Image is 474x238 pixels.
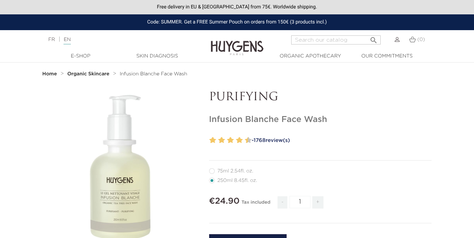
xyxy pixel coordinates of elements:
[369,34,378,42] i: 
[229,135,234,145] label: 6
[291,35,381,45] input: Search
[64,37,71,45] a: EN
[209,168,262,174] label: 75ml 2.54fl. oz.
[46,53,116,60] a: E-Shop
[243,135,246,145] label: 9
[312,196,323,209] span: +
[48,37,55,42] a: FR
[278,196,287,209] span: -
[352,53,422,60] a: Our commitments
[249,135,432,146] a: -1768review(s)
[246,135,252,145] label: 10
[289,196,311,208] input: Quantity
[209,91,432,104] p: PURIFYING
[211,135,216,145] label: 2
[367,33,380,43] button: 
[275,53,346,60] a: Organic Apothecary
[67,72,109,76] strong: Organic Skincare
[67,71,111,77] a: Organic Skincare
[238,135,243,145] label: 8
[45,35,192,44] div: |
[208,135,211,145] label: 1
[209,178,266,183] label: 250ml 8.45fl. oz.
[42,71,59,77] a: Home
[209,115,432,125] h1: Infusion Blanche Face Wash
[241,195,270,214] div: Tax included
[209,197,240,205] span: €24.90
[120,72,187,76] span: Infusion Blanche Face Wash
[42,72,57,76] strong: Home
[217,135,219,145] label: 3
[234,135,237,145] label: 7
[417,37,425,42] span: (0)
[220,135,225,145] label: 4
[122,53,192,60] a: Skin Diagnosis
[211,29,263,56] img: Huygens
[120,71,187,77] a: Infusion Blanche Face Wash
[226,135,228,145] label: 5
[254,138,266,143] span: 1768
